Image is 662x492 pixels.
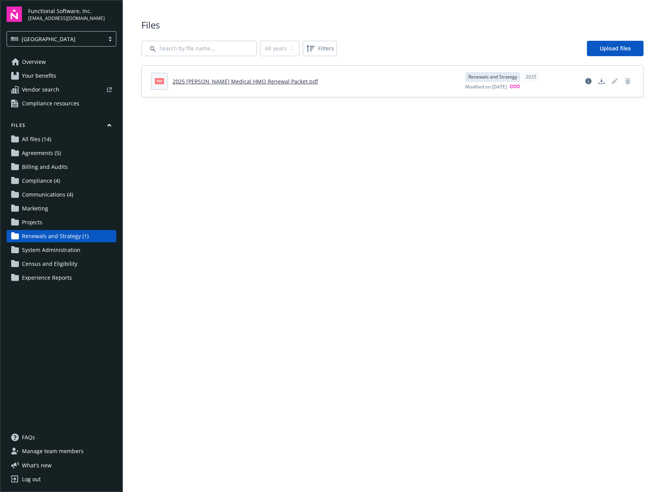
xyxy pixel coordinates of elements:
a: Upload files [587,41,644,56]
div: 2025 [522,72,540,82]
span: Projects [22,216,42,228]
span: What ' s new [22,461,52,469]
span: Communications (4) [22,188,73,201]
a: Manage team members [7,445,116,457]
span: [GEOGRAPHIC_DATA] [11,35,101,43]
a: Communications (4) [7,188,116,201]
span: Filters [304,42,335,55]
span: Marketing [22,202,48,215]
a: Billing and Audits [7,161,116,173]
a: Projects [7,216,116,228]
input: Search by file name... [141,41,257,56]
span: Billing and Audits [22,161,68,173]
span: Experience Reports [22,272,72,284]
span: Manage team members [22,445,84,457]
a: System Administration [7,244,116,256]
span: Overview [22,56,46,68]
a: Experience Reports [7,272,116,284]
a: Download document [595,75,608,87]
span: Agreements (5) [22,147,61,159]
a: All files (14) [7,133,116,145]
img: navigator-logo.svg [7,7,22,22]
a: Agreements (5) [7,147,116,159]
a: Compliance (4) [7,175,116,187]
span: [EMAIL_ADDRESS][DOMAIN_NAME] [28,15,105,22]
span: Upload files [600,45,631,52]
a: View file details [582,75,595,87]
span: Your benefits [22,70,56,82]
div: Log out [22,473,41,485]
a: Your benefits [7,70,116,82]
span: System Administration [22,244,80,256]
span: Renewals and Strategy (1) [22,230,89,242]
span: Vendor search [22,83,59,96]
span: pdf [155,78,164,84]
a: Marketing [7,202,116,215]
a: Renewals and Strategy (1) [7,230,116,242]
span: Census and Eligibility [22,258,77,270]
button: What's new [7,461,64,469]
a: Vendor search [7,83,116,96]
button: Functional Software, Inc.[EMAIL_ADDRESS][DOMAIN_NAME] [28,7,116,22]
span: [GEOGRAPHIC_DATA] [22,35,75,43]
span: FAQs [22,431,35,444]
span: Files [141,18,644,32]
span: Edit document [608,75,621,87]
span: All files (14) [22,133,51,145]
a: Compliance resources [7,97,116,110]
span: Renewals and Strategy [468,73,517,80]
span: Modified on [DATE] [465,83,507,91]
a: Overview [7,56,116,68]
a: FAQs [7,431,116,444]
span: Functional Software, Inc. [28,7,105,15]
span: Delete document [622,75,634,87]
span: Filters [318,44,334,52]
a: 2025 [PERSON_NAME] Medical HMO Renewal Packet.pdf [173,78,318,85]
span: Compliance resources [22,97,79,110]
button: Filters [303,41,337,56]
button: Files [7,122,116,132]
a: Census and Eligibility [7,258,116,270]
span: Compliance (4) [22,175,60,187]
